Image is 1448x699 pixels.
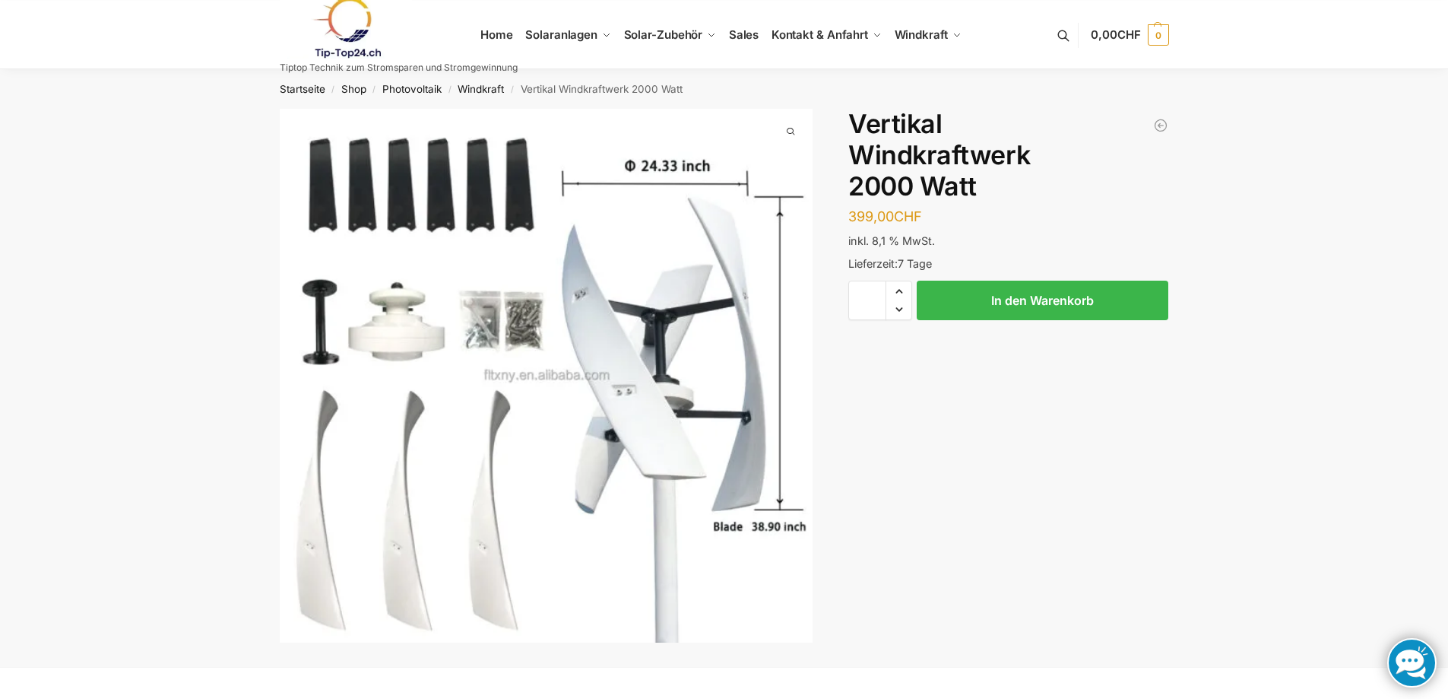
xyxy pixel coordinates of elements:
[280,83,325,95] a: Startseite
[280,109,813,643] a: Vertikal WindradHd63d2b51b2484c83bf992b756e770dc5o
[886,300,911,319] span: Reduce quantity
[894,208,922,224] span: CHF
[442,84,458,96] span: /
[525,27,597,42] span: Solaranlagen
[848,257,932,270] span: Lieferzeit:
[888,1,968,69] a: Windkraft
[848,281,886,320] input: Produktmenge
[1091,12,1168,58] a: 0,00CHF 0
[366,84,382,96] span: /
[504,84,520,96] span: /
[1153,118,1168,133] a: Windkraftanlage für Garten Terrasse
[848,208,922,224] bdi: 399,00
[848,234,935,247] span: inkl. 8,1 % MwSt.
[917,281,1168,320] button: In den Warenkorb
[382,83,442,95] a: Photovoltaik
[624,27,703,42] span: Solar-Zubehör
[898,257,932,270] span: 7 Tage
[519,1,617,69] a: Solaranlagen
[280,109,813,643] li: 1 / 1
[252,69,1196,109] nav: Breadcrumb
[617,1,722,69] a: Solar-Zubehör
[1091,27,1140,42] span: 0,00
[325,84,341,96] span: /
[772,27,868,42] span: Kontakt & Anfahrt
[895,27,948,42] span: Windkraft
[458,83,504,95] a: Windkraft
[729,27,759,42] span: Sales
[848,109,1168,202] h1: Vertikal Windkraftwerk 2000 Watt
[280,109,813,643] img: Vertikal Windrad
[1117,27,1141,42] span: CHF
[280,63,518,72] p: Tiptop Technik zum Stromsparen und Stromgewinnung
[845,329,1171,372] iframe: Sicherer Rahmen für schnelle Bezahlvorgänge
[886,281,911,301] span: Increase quantity
[722,1,765,69] a: Sales
[341,83,366,95] a: Shop
[1148,24,1169,46] span: 0
[765,1,888,69] a: Kontakt & Anfahrt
